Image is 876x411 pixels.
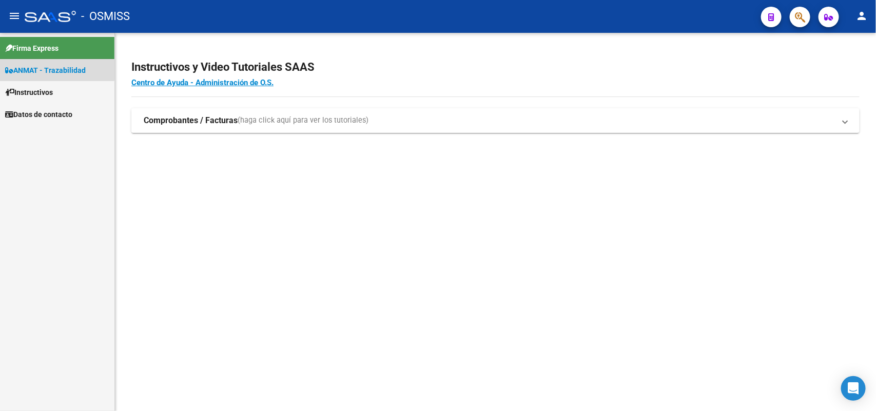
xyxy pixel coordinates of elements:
mat-icon: person [855,10,868,22]
span: Firma Express [5,43,59,54]
span: Instructivos [5,87,53,98]
span: - OSMISS [81,5,130,28]
h2: Instructivos y Video Tutoriales SAAS [131,57,860,77]
mat-expansion-panel-header: Comprobantes / Facturas(haga click aquí para ver los tutoriales) [131,108,860,133]
div: Open Intercom Messenger [841,376,866,401]
strong: Comprobantes / Facturas [144,115,238,126]
span: (haga click aquí para ver los tutoriales) [238,115,368,126]
span: Datos de contacto [5,109,72,120]
mat-icon: menu [8,10,21,22]
span: ANMAT - Trazabilidad [5,65,86,76]
a: Centro de Ayuda - Administración de O.S. [131,78,274,87]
